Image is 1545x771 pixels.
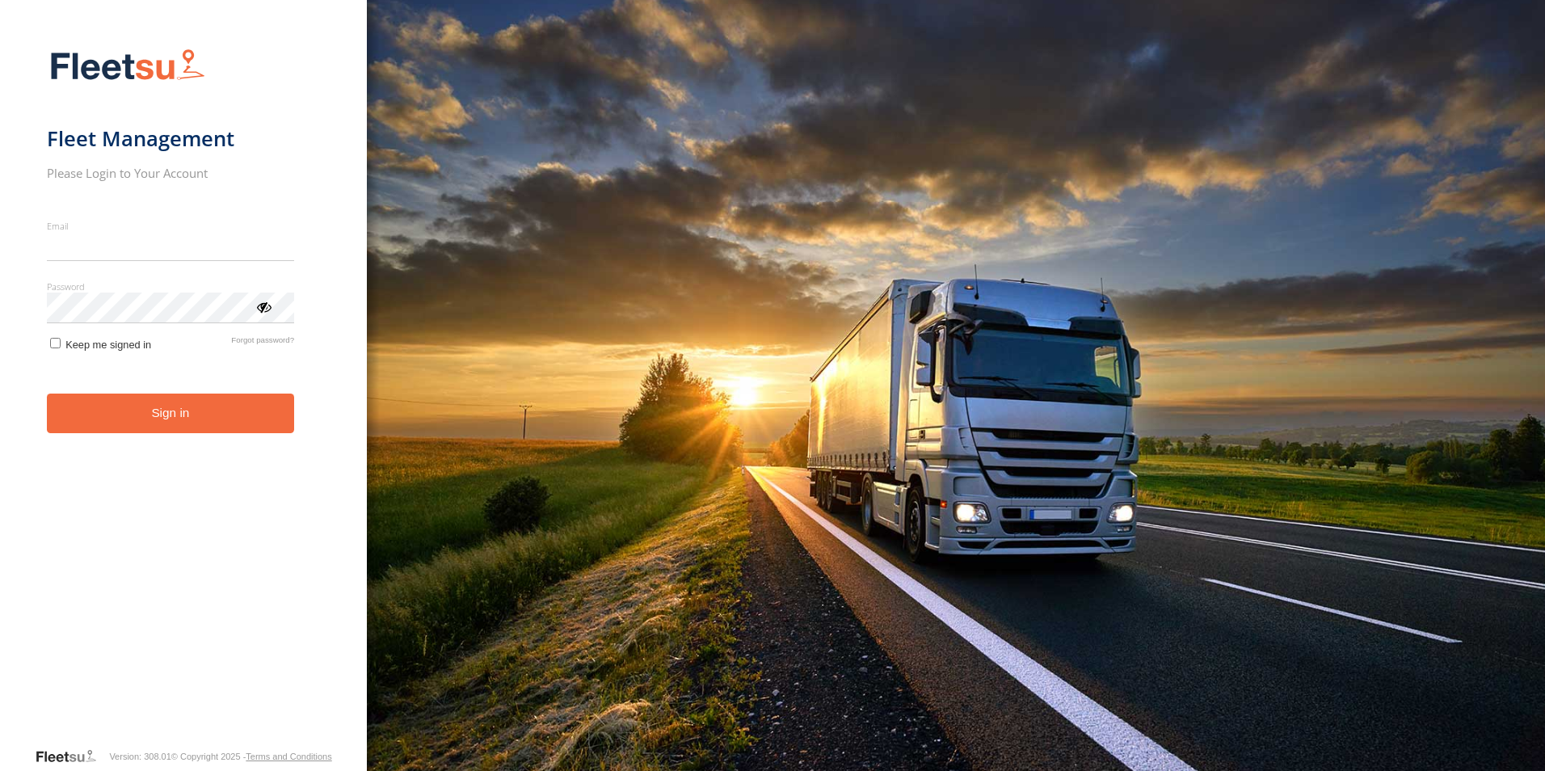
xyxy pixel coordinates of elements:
div: © Copyright 2025 - [171,752,332,761]
a: Forgot password? [231,335,294,351]
h1: Fleet Management [47,125,295,152]
form: main [47,39,321,747]
span: Keep me signed in [65,339,151,351]
h2: Please Login to Your Account [47,165,295,181]
label: Password [47,280,295,293]
input: Keep me signed in [50,338,61,348]
label: Email [47,220,295,232]
img: Fleetsu [47,45,208,86]
div: Version: 308.01 [109,752,170,761]
a: Terms and Conditions [246,752,331,761]
div: ViewPassword [255,298,272,314]
a: Visit our Website [35,748,109,765]
button: Sign in [47,394,295,433]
